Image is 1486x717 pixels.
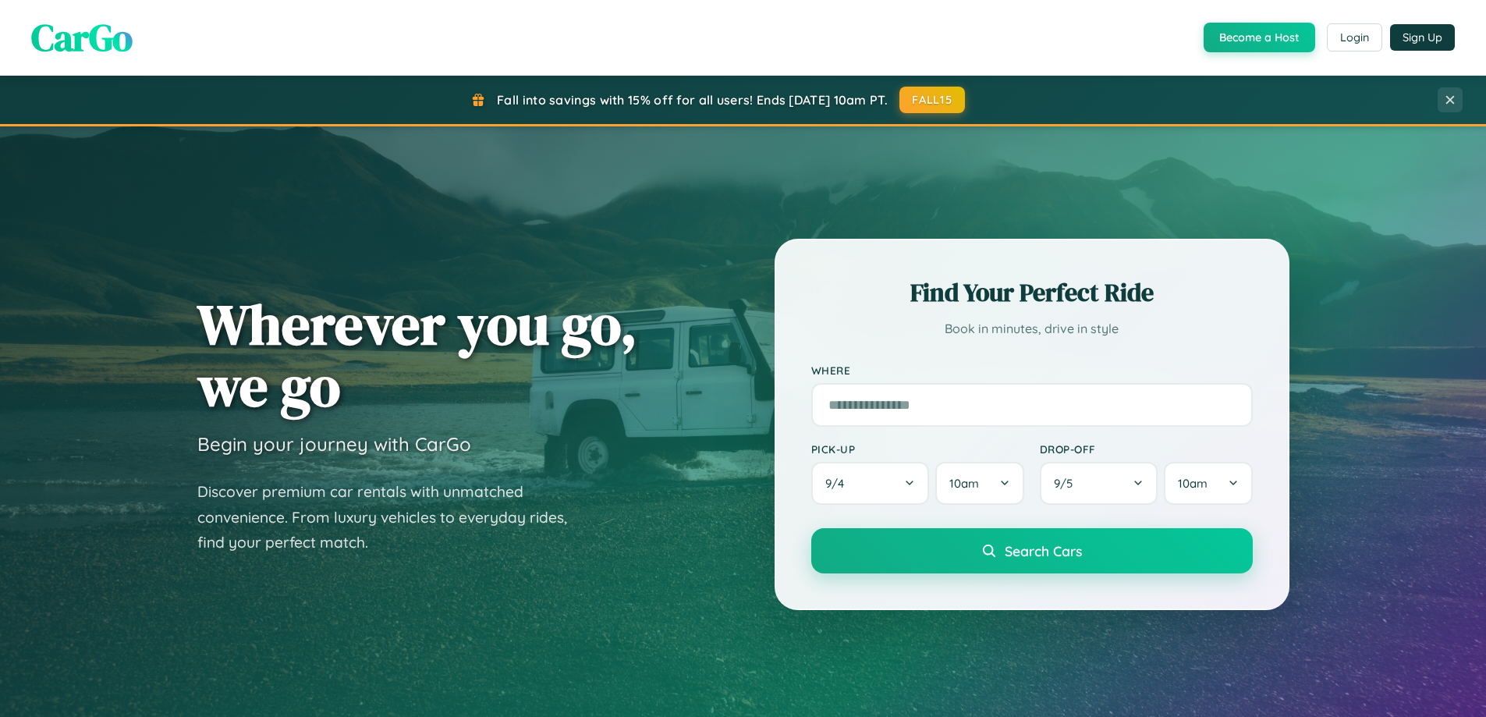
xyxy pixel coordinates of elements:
[1040,462,1158,505] button: 9/5
[811,364,1253,377] label: Where
[1054,476,1080,491] span: 9 / 5
[1005,542,1082,559] span: Search Cars
[949,476,979,491] span: 10am
[31,12,133,63] span: CarGo
[811,275,1253,310] h2: Find Your Perfect Ride
[811,462,930,505] button: 9/4
[1327,23,1382,51] button: Login
[1164,462,1252,505] button: 10am
[1040,442,1253,456] label: Drop-off
[935,462,1023,505] button: 10am
[825,476,852,491] span: 9 / 4
[899,87,965,113] button: FALL15
[197,479,587,555] p: Discover premium car rentals with unmatched convenience. From luxury vehicles to everyday rides, ...
[497,92,888,108] span: Fall into savings with 15% off for all users! Ends [DATE] 10am PT.
[1178,476,1208,491] span: 10am
[197,293,637,417] h1: Wherever you go, we go
[811,528,1253,573] button: Search Cars
[811,442,1024,456] label: Pick-up
[1390,24,1455,51] button: Sign Up
[811,318,1253,340] p: Book in minutes, drive in style
[1204,23,1315,52] button: Become a Host
[197,432,471,456] h3: Begin your journey with CarGo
